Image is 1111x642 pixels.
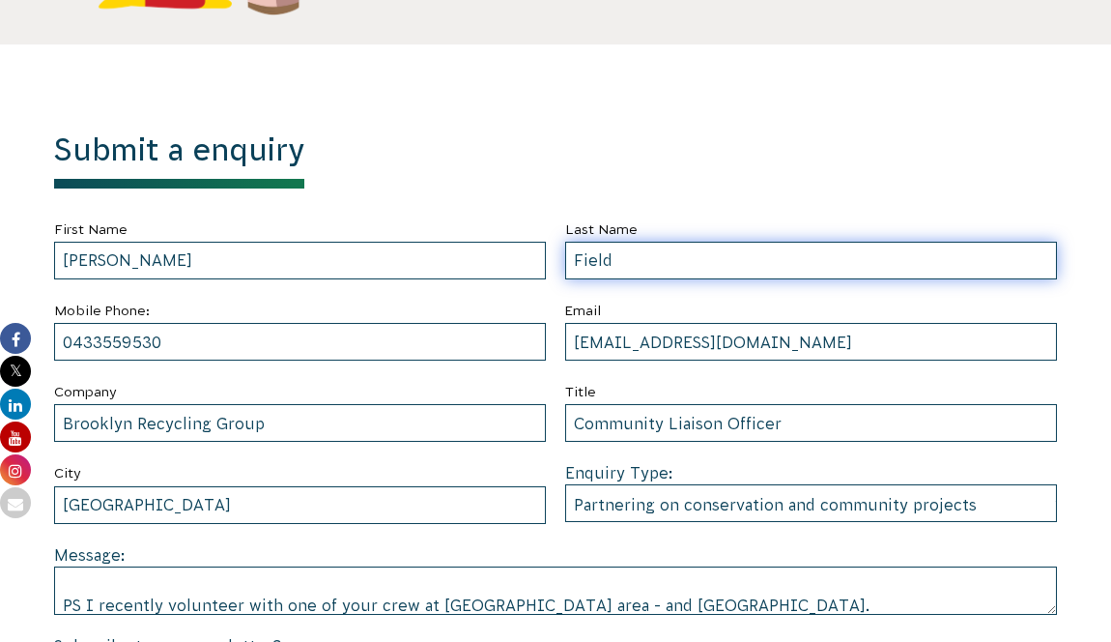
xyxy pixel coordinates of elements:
[54,461,546,485] label: City
[54,380,546,404] label: Company
[54,543,1057,615] div: Message:
[54,218,546,242] label: First Name
[565,380,1057,404] label: Title
[565,218,1057,242] label: Last Name
[54,299,546,323] label: Mobile Phone:
[565,461,1057,522] div: Enquiry Type:
[565,484,1057,522] select: Enquiry Type
[565,299,1057,323] label: Email
[54,131,304,189] h1: Submit a enquiry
